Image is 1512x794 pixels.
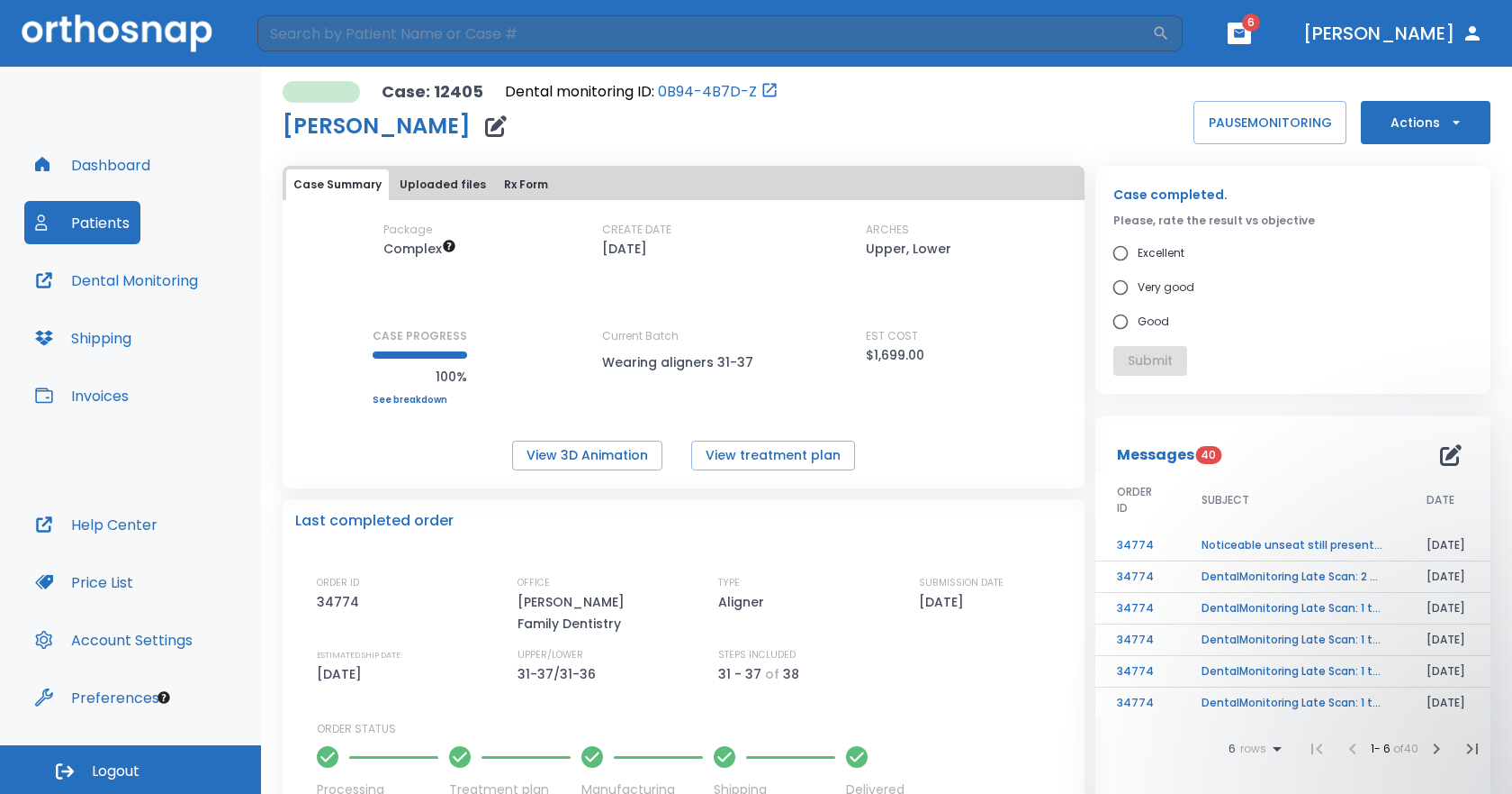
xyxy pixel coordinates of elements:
td: [DATE] [1405,561,1490,593]
p: Current Batch [602,328,764,344]
p: SUBMISSION DATE [919,575,1003,591]
span: SUBJECT [1201,492,1249,508]
h1: [PERSON_NAME] [283,115,471,137]
button: Actions [1361,101,1490,144]
span: Logout [92,762,139,781]
p: ARCHES [866,222,909,238]
td: [DATE] [1405,688,1490,719]
p: Upper, Lower [866,238,951,260]
button: Help Center [24,503,168,546]
p: CASE PROGRESS [373,328,467,344]
button: View 3D Animation [512,441,662,470]
p: UPPER/LOWER [517,647,583,663]
button: Shipping [24,316,142,360]
p: Package [383,222,432,238]
p: [DATE] [919,591,970,613]
input: Search by Patient Name or Case # [257,15,1152,51]
p: OFFICE [517,575,550,591]
td: 34774 [1095,530,1180,561]
div: Tooltip anchor [156,689,172,706]
td: [DATE] [1405,656,1490,688]
p: Dental monitoring ID: [505,81,654,103]
button: Price List [24,561,144,604]
button: Rx Form [497,169,555,200]
p: 38 [783,663,799,685]
button: View treatment plan [691,441,855,470]
span: Good [1138,311,1169,333]
td: DentalMonitoring Late Scan: 1 to 2 Weeks Notification [1180,688,1405,719]
span: of 40 [1393,741,1418,756]
span: Excellent [1138,242,1184,264]
p: Please, rate the result vs objective [1113,213,1472,229]
button: Patients [24,201,140,244]
span: DATE [1426,492,1454,508]
td: [DATE] [1405,593,1490,625]
p: 31 - 37 [718,663,761,685]
span: ORDER ID [1117,484,1158,516]
div: tabs [286,169,1081,200]
td: [DATE] [1405,530,1490,561]
p: Wearing aligners 31-37 [602,351,764,373]
p: 34774 [317,591,365,613]
p: Case completed. [1113,184,1472,205]
td: 34774 [1095,593,1180,625]
span: 40 [1195,446,1221,464]
button: Invoices [24,374,139,417]
p: 100% [373,366,467,388]
p: STEPS INCLUDED [718,647,796,663]
button: [PERSON_NAME] [1296,17,1490,50]
button: PAUSEMONITORING [1193,101,1346,144]
span: 6 [1242,14,1260,32]
p: ORDER STATUS [317,721,1072,737]
a: See breakdown [373,395,467,406]
p: [DATE] [317,663,368,685]
p: Messages [1117,444,1194,466]
span: Very good [1138,277,1194,298]
td: 34774 [1095,688,1180,719]
p: [PERSON_NAME] Family Dentistry [517,591,670,634]
p: CREATE DATE [602,222,671,238]
p: Case: 12405 [382,81,483,103]
p: Last completed order [295,510,454,532]
p: EST COST [866,328,918,344]
p: ORDER ID [317,575,359,591]
img: Orthosnap [22,14,212,51]
td: [DATE] [1405,625,1490,656]
span: Up to 50 Steps (100 aligners) [383,240,456,258]
p: 31-37/31-36 [517,663,602,685]
td: 34774 [1095,625,1180,656]
p: Aligner [718,591,770,613]
button: Account Settings [24,618,203,662]
span: 6 [1228,743,1236,755]
button: Preferences [24,676,170,719]
span: rows [1236,743,1266,755]
a: 0B94-4B7D-Z [658,81,757,103]
div: Open patient in dental monitoring portal [505,81,778,103]
td: 34774 [1095,561,1180,593]
button: Case Summary [286,169,389,200]
span: 1 - 6 [1371,741,1393,756]
p: $1,699.00 [866,344,924,366]
td: Noticeable unseat still present for [PERSON_NAME] [1180,530,1405,561]
p: ESTIMATED SHIP DATE [317,647,400,663]
td: DentalMonitoring Late Scan: 1 to 2 Weeks Notification [1180,593,1405,625]
p: of [765,663,779,685]
td: DentalMonitoring Late Scan: 1 to 2 Weeks Notification [1180,656,1405,688]
td: DentalMonitoring Late Scan: 1 to 2 Weeks Notification [1180,625,1405,656]
td: DentalMonitoring Late Scan: 2 - 4 Weeks Notification [1180,561,1405,593]
td: 34774 [1095,656,1180,688]
button: Dental Monitoring [24,259,209,302]
button: Dashboard [24,143,161,187]
p: TYPE [718,575,740,591]
button: Uploaded files [392,169,493,200]
p: [DATE] [602,238,647,260]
